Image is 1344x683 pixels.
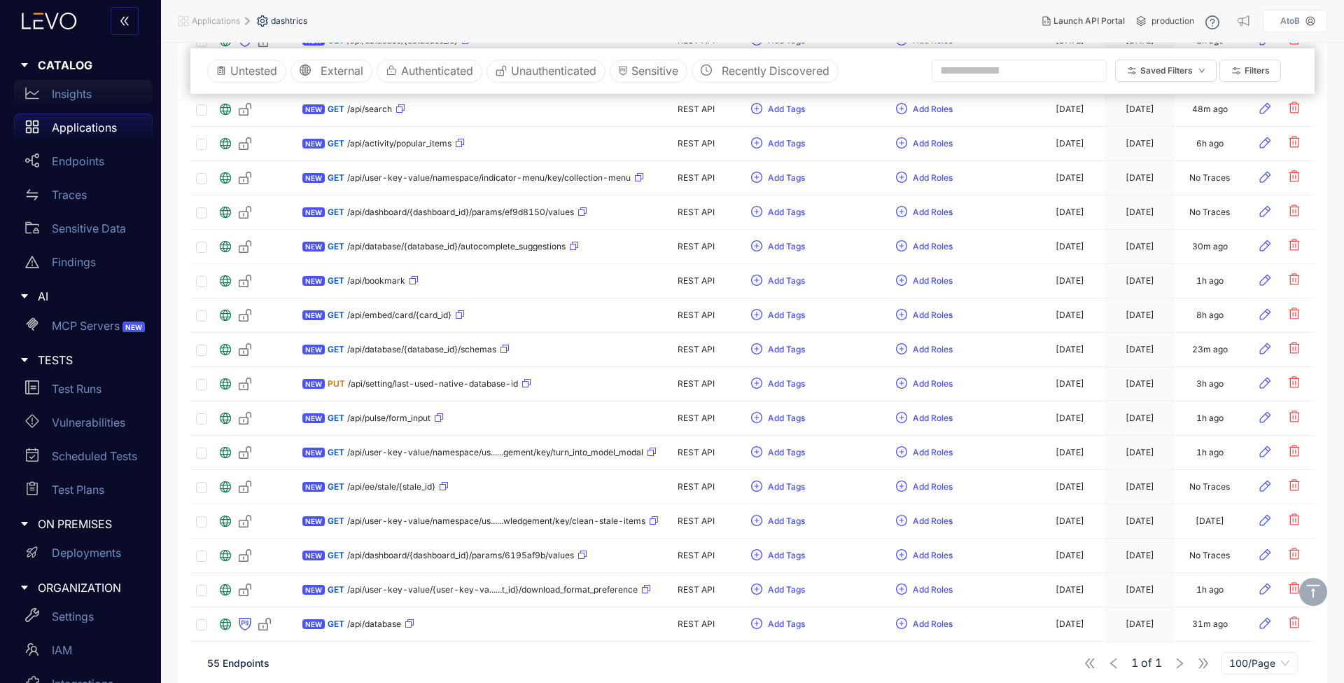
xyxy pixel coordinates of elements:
span: Add Tags [768,413,805,423]
div: [DATE] [1126,104,1154,114]
button: plus-circleAdd Tags [750,235,806,258]
span: plus-circle [751,515,762,527]
div: [DATE] [1056,551,1084,560]
div: No Traces [1189,207,1230,217]
span: GET [328,139,344,149]
span: ORGANIZATION [38,581,141,594]
span: caret-right [20,291,29,301]
div: 6h ago [1196,139,1224,149]
span: Add Roles [913,551,953,560]
div: CATALOG [8,50,153,80]
button: clock-circleRecently Discovered [692,60,839,82]
span: GET [328,207,344,217]
div: [DATE] [1126,173,1154,183]
a: Applications [14,113,153,147]
div: [DATE] [1126,482,1154,492]
span: Add Tags [768,242,805,251]
span: Add Roles [913,139,953,149]
button: Filters [1219,60,1281,82]
span: GET [328,242,344,251]
button: plus-circleAdd Tags [750,544,806,567]
div: ON PREMISES [8,509,153,539]
span: /api/database [347,619,401,629]
span: Add Roles [913,173,953,183]
span: /api/search [347,104,392,114]
button: plus-circleAdd Roles [895,407,953,429]
span: swap [25,188,39,202]
span: NEW [302,585,325,595]
a: Test Runs [14,375,153,408]
div: ORGANIZATION [8,573,153,602]
span: global [300,64,311,77]
span: clock-circle [701,64,712,77]
span: /api/pulse/form_input [347,413,430,423]
button: Unauthenticated [486,60,605,82]
span: Add Tags [768,310,805,320]
span: plus-circle [896,172,907,184]
span: Unauthenticated [511,64,596,77]
div: REST API [652,379,739,389]
button: plus-circleAdd Tags [750,304,806,326]
p: Insights [52,88,92,100]
span: Add Roles [913,276,953,286]
span: GET [328,36,344,46]
span: plus-circle [751,584,762,596]
span: Sensitive [631,64,678,77]
span: /api/database/{database_id}/schemas [347,345,496,354]
div: 1h ago [1196,276,1224,286]
a: Scheduled Tests [14,442,153,476]
div: REST API [652,276,739,286]
button: plus-circleAdd Tags [750,167,806,189]
a: Vulnerabilities [14,408,153,442]
div: 48m ago [1192,104,1228,114]
span: plus-circle [896,240,907,253]
span: Add Roles [913,379,953,389]
a: Endpoints [14,147,153,181]
div: [DATE] [1126,516,1154,526]
span: plus-circle [896,309,907,322]
span: NEW [302,619,325,629]
span: Add Roles [913,482,953,492]
div: 3h ago [1196,379,1224,389]
span: caret-right [20,519,29,529]
span: Add Tags [768,619,805,629]
button: plus-circleAdd Tags [750,270,806,292]
button: plus-circleAdd Roles [895,373,953,395]
button: plus-circleAdd Roles [895,544,953,567]
span: plus-circle [896,343,907,356]
span: plus-circle [751,309,762,322]
a: Settings [14,602,153,636]
span: caret-right [20,355,29,365]
span: Add Tags [768,482,805,492]
span: Add Tags [768,36,805,46]
span: Add Tags [768,379,805,389]
span: plus-circle [896,446,907,459]
a: Test Plans [14,476,153,509]
span: Add Roles [913,345,953,354]
button: plus-circleAdd Roles [895,304,953,326]
span: GET [328,276,344,286]
div: [DATE] [1126,413,1154,423]
span: NEW [302,207,325,217]
div: REST API [652,585,739,595]
div: [DATE] [1126,276,1154,286]
span: Add Roles [913,207,953,217]
div: [DATE] [1196,516,1224,526]
span: plus-circle [751,412,762,425]
span: plus-circle [896,378,907,390]
div: [DATE] [1126,448,1154,457]
div: [DATE] [1126,242,1154,251]
span: Filters [1245,66,1270,76]
button: plus-circleAdd Tags [750,338,806,361]
span: NEW [302,139,325,149]
span: Add Roles [913,619,953,629]
span: plus-circle [751,103,762,116]
span: Untested [230,64,277,77]
span: External [321,64,363,77]
div: AI [8,282,153,311]
button: plus-circleAdd Tags [750,98,806,120]
div: [DATE] [1056,276,1084,286]
span: /api/dashboard/{dashboard_id}/params/6195af9b/values [347,551,574,560]
span: Add Tags [768,173,805,183]
div: [DATE] [1126,139,1154,149]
